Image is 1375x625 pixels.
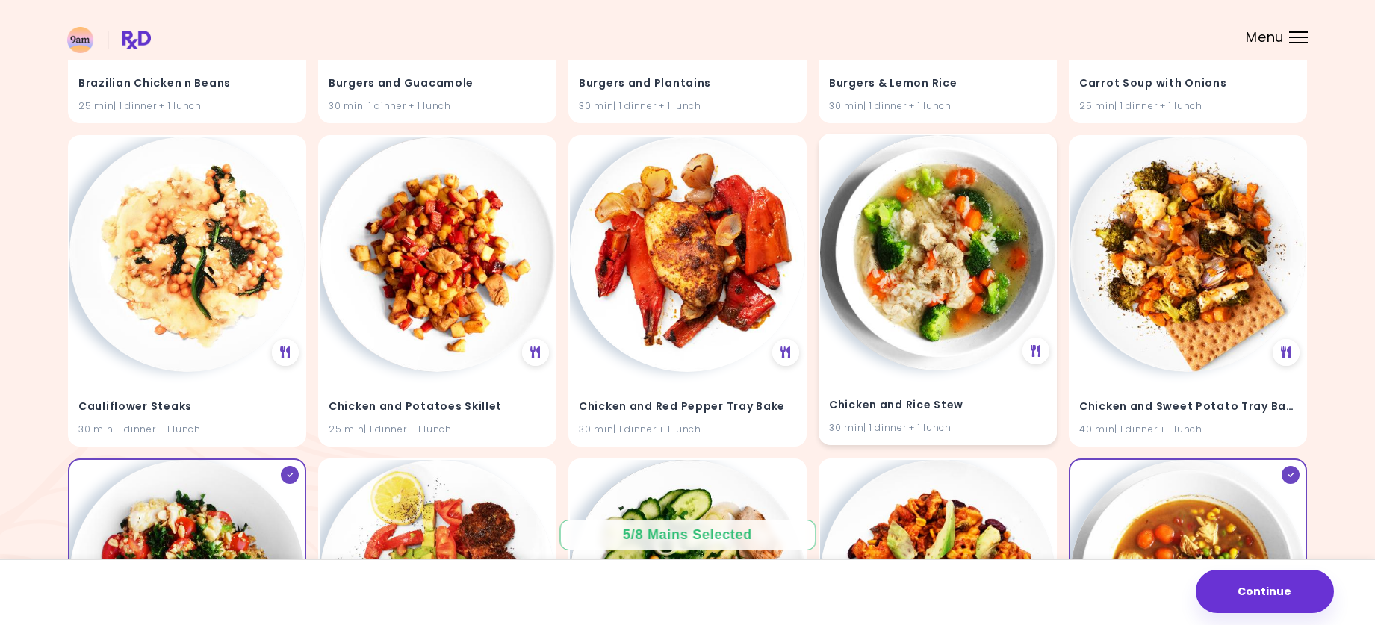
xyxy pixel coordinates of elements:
img: RxDiet [67,27,151,53]
div: See Meal Plan [1273,339,1300,366]
div: 30 min | 1 dinner + 1 lunch [329,98,546,112]
div: 25 min | 1 dinner + 1 lunch [1079,98,1297,112]
button: Continue [1196,570,1334,613]
h4: Cauliflower Steaks [78,394,296,418]
div: 25 min | 1 dinner + 1 lunch [78,98,296,112]
div: 40 min | 1 dinner + 1 lunch [1079,421,1297,435]
div: 30 min | 1 dinner + 1 lunch [829,98,1046,112]
h4: Chicken and Sweet Potato Tray Bake [1079,394,1297,418]
div: See Meal Plan [772,339,799,366]
h4: Burgers and Guacamole [329,72,546,96]
h4: Burgers & Lemon Rice [829,72,1046,96]
div: See Meal Plan [272,339,299,366]
div: See Meal Plan [1022,338,1049,364]
div: See Meal Plan [522,339,549,366]
div: 30 min | 1 dinner + 1 lunch [78,421,296,435]
div: 30 min | 1 dinner + 1 lunch [579,98,796,112]
h4: Chicken and Rice Stew [829,393,1046,417]
span: Menu [1246,31,1284,44]
h4: Chicken and Potatoes Skillet [329,394,546,418]
h4: Carrot Soup with Onions [1079,72,1297,96]
h4: Brazilian Chicken n Beans [78,72,296,96]
h4: Chicken and Red Pepper Tray Bake [579,394,796,418]
div: 30 min | 1 dinner + 1 lunch [579,421,796,435]
div: 5 / 8 Mains Selected [612,526,763,544]
div: 25 min | 1 dinner + 1 lunch [329,421,546,435]
div: 30 min | 1 dinner + 1 lunch [829,420,1046,434]
h4: Burgers and Plantains [579,72,796,96]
